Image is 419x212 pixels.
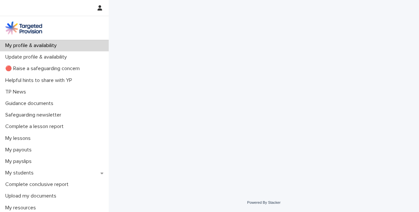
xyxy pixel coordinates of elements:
p: My payslips [3,158,37,165]
p: Safeguarding newsletter [3,112,67,118]
p: TP News [3,89,31,95]
p: Upload my documents [3,193,62,199]
p: Complete conclusive report [3,181,74,188]
p: My lessons [3,135,36,142]
p: My students [3,170,39,176]
p: My resources [3,205,41,211]
p: 🔴 Raise a safeguarding concern [3,66,85,72]
p: My payouts [3,147,37,153]
a: Powered By Stacker [247,200,280,204]
p: My profile & availability [3,42,62,49]
p: Complete a lesson report [3,123,69,130]
p: Guidance documents [3,100,59,107]
img: M5nRWzHhSzIhMunXDL62 [5,21,42,35]
p: Helpful hints to share with YP [3,77,77,84]
p: Update profile & availability [3,54,72,60]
